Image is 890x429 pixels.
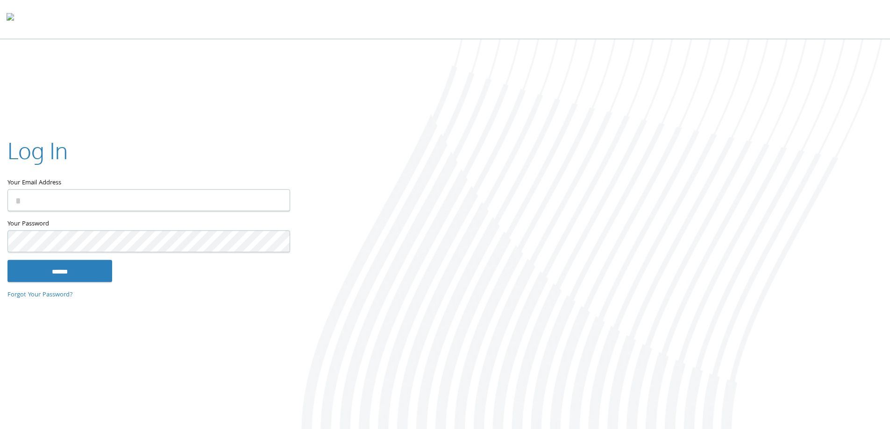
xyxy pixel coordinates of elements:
img: todyl-logo-dark.svg [7,10,14,28]
keeper-lock: Open Keeper Popup [271,195,283,206]
a: Forgot Your Password? [7,290,73,300]
label: Your Password [7,218,289,230]
h2: Log In [7,135,68,166]
keeper-lock: Open Keeper Popup [271,236,283,247]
